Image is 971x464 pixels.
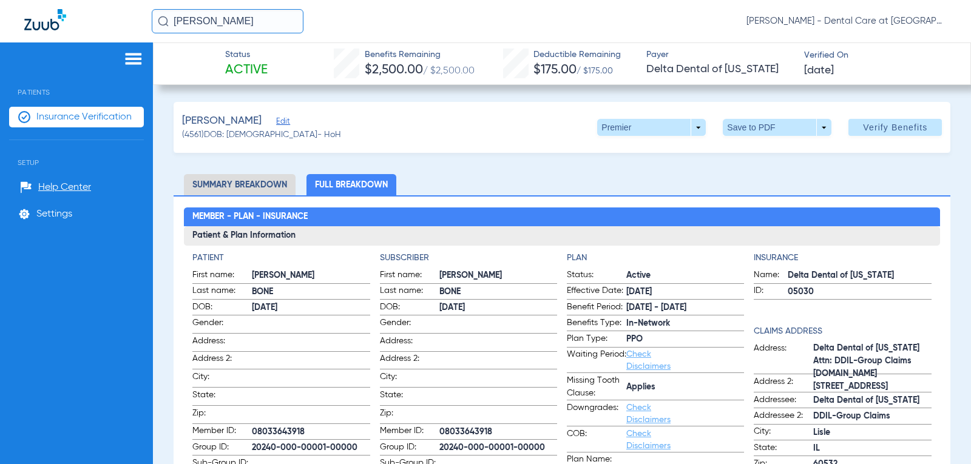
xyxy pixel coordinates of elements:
[192,371,252,387] span: City:
[567,348,626,372] span: Waiting Period:
[24,9,66,30] img: Zuub Logo
[380,284,439,299] span: Last name:
[626,301,744,314] span: [DATE] - [DATE]
[567,284,626,299] span: Effective Date:
[380,252,557,264] h4: Subscriber
[577,67,613,75] span: / $175.00
[192,441,252,456] span: Group ID:
[192,389,252,405] span: State:
[813,394,931,407] span: Delta Dental of [US_STATE]
[225,49,268,61] span: Status
[365,64,423,76] span: $2,500.00
[380,425,439,439] span: Member ID:
[754,325,931,338] h4: Claims Address
[567,402,626,426] span: Downgrades:
[754,342,813,374] span: Address:
[754,425,813,440] span: City:
[184,207,940,227] h2: Member - Plan - Insurance
[626,350,671,371] a: Check Disclaimers
[754,252,931,264] h4: Insurance
[36,208,72,220] span: Settings
[380,317,439,333] span: Gender:
[439,426,557,439] span: 08033643918
[813,442,931,455] span: IL
[365,49,475,61] span: Benefits Remaining
[192,269,252,283] span: First name:
[533,49,621,61] span: Deductible Remaining
[567,428,626,452] span: COB:
[192,352,252,369] span: Address 2:
[124,52,143,66] img: hamburger-icon
[182,129,341,141] span: (4561) DOB: [DEMOGRAPHIC_DATA] - HoH
[380,389,439,405] span: State:
[306,174,396,195] li: Full Breakdown
[192,317,252,333] span: Gender:
[567,374,626,400] span: Missing Tooth Clause:
[533,64,577,76] span: $175.00
[38,181,91,193] span: Help Center
[152,9,303,33] input: Search for patients
[804,63,834,78] span: [DATE]
[813,426,931,439] span: Lisle
[252,286,370,298] span: BONE
[848,119,942,136] button: Verify Benefits
[754,375,813,392] span: Address 2:
[567,332,626,347] span: Plan Type:
[646,62,794,77] span: Delta Dental of [US_STATE]
[754,409,813,424] span: Addressee 2:
[754,442,813,456] span: State:
[20,181,91,193] a: Help Center
[380,335,439,351] span: Address:
[252,426,370,439] span: 08033643918
[192,284,252,299] span: Last name:
[9,70,144,96] span: Patients
[626,286,744,298] span: [DATE]
[192,252,370,264] h4: Patient
[9,140,144,167] span: Setup
[788,286,931,298] span: 05030
[567,252,744,264] h4: Plan
[380,352,439,369] span: Address 2:
[380,301,439,315] span: DOB:
[439,269,557,282] span: [PERSON_NAME]
[252,301,370,314] span: [DATE]
[754,284,788,299] span: ID:
[626,429,671,450] a: Check Disclaimers
[192,335,252,351] span: Address:
[252,442,370,454] span: 20240-000-00001-00000
[626,317,744,330] span: In-Network
[192,407,252,423] span: Zip:
[423,66,475,76] span: / $2,500.00
[754,269,788,283] span: Name:
[567,269,626,283] span: Status:
[252,269,370,282] span: [PERSON_NAME]
[439,442,557,454] span: 20240-000-00001-00000
[813,410,931,423] span: DDIL-Group Claims
[439,286,557,298] span: BONE
[863,123,927,132] span: Verify Benefits
[646,49,794,61] span: Payer
[626,269,744,282] span: Active
[380,441,439,456] span: Group ID:
[158,16,169,27] img: Search Icon
[804,49,952,62] span: Verified On
[813,361,931,374] span: Delta Dental of [US_STATE] Attn: DDIL-Group Claims [DOMAIN_NAME][STREET_ADDRESS]
[276,117,287,129] span: Edit
[788,269,931,282] span: Delta Dental of [US_STATE]
[626,333,744,346] span: PPO
[380,371,439,387] span: City:
[754,394,813,408] span: Addressee:
[380,269,439,283] span: First name:
[439,301,557,314] span: [DATE]
[723,119,831,136] button: Save to PDF
[626,381,744,394] span: Applies
[567,317,626,331] span: Benefits Type:
[225,62,268,79] span: Active
[192,301,252,315] span: DOB:
[184,174,296,195] li: Summary Breakdown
